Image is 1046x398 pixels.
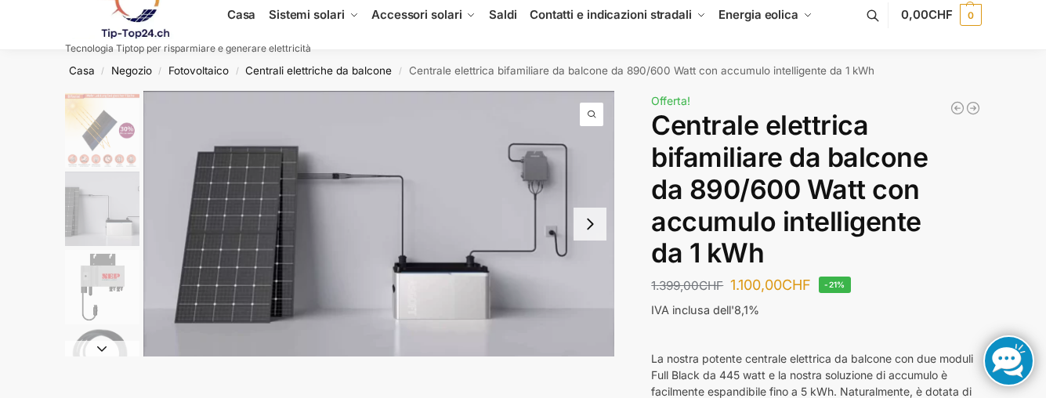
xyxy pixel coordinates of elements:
font: / [101,66,104,76]
img: 1 (3) [65,172,139,246]
font: CHF [928,7,953,22]
a: Casa [69,64,95,77]
font: CHF [699,278,723,293]
font: Centrale elettrica bifamiliare da balcone da 890/600 Watt con accumulo intelligente da 1 kWh [409,64,874,77]
font: 0,00 [901,7,928,22]
img: Accumulatore di energia ASE 1000 [143,91,615,356]
a: Modulo di estensione per centrale elettrica da balcone 445/860 [950,100,965,116]
a: Accumulatore di energia ASE 10001 3 in scala [143,91,615,356]
a: Fotovoltaico [168,64,229,77]
li: 3 / 7 [61,91,139,169]
font: -21% [824,280,845,289]
li: 5 / 7 [61,248,139,326]
a: Spina intelligente WiFi per il nostro sistema di accumulo di batterie Plug & Play [965,100,981,116]
li: 4 / 7 [61,169,139,248]
a: Negozio [111,64,152,77]
font: / [158,66,161,76]
font: Accessori solari [371,7,461,22]
font: Contatti e indicazioni stradali [530,7,692,22]
font: Centrale elettrica bifamiliare da balcone da 890/600 Watt con accumulo intelligente da 1 kWh [651,109,928,269]
font: IVA inclusa dell'8,1% [651,303,759,317]
font: / [236,66,239,76]
font: 0 [968,9,973,21]
img: nep-micro-inverter-600w [65,250,139,324]
button: Diapositiva successiva [65,341,139,356]
font: Energia eolica [718,7,798,22]
font: / [399,66,402,76]
font: Offerta! [651,94,690,107]
font: Sistemi solari [269,7,345,22]
nav: Briciole di pane [37,50,1009,91]
font: 1.100,00 [730,277,782,293]
font: Tecnologia Tiptop per risparmiare e generare elettricità [65,42,311,54]
font: CHF [782,277,811,293]
font: Saldi [489,7,517,22]
font: 1.399,00 [651,278,699,293]
li: 1 / 7 [143,91,615,356]
a: Centrali elettriche da balcone [245,64,392,77]
button: Diapositiva successiva [574,208,606,241]
img: Bificial 30% di potenza in più [65,93,139,168]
